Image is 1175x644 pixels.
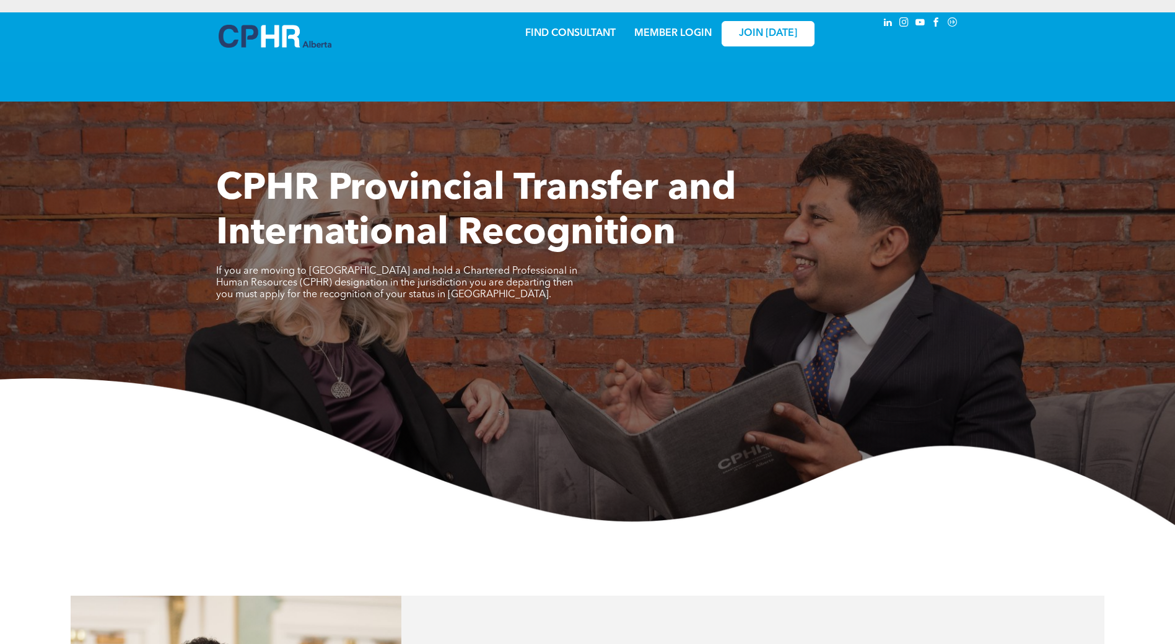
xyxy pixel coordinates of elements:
span: CPHR Provincial Transfer and International Recognition [216,171,736,253]
a: Social network [946,15,959,32]
span: If you are moving to [GEOGRAPHIC_DATA] and hold a Chartered Professional in Human Resources (CPHR... [216,266,577,300]
a: MEMBER LOGIN [634,28,712,38]
a: linkedin [881,15,895,32]
a: FIND CONSULTANT [525,28,616,38]
span: JOIN [DATE] [739,28,797,40]
a: instagram [898,15,911,32]
img: A blue and white logo for cp alberta [219,25,331,48]
a: JOIN [DATE] [722,21,815,46]
a: youtube [914,15,927,32]
a: facebook [930,15,943,32]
